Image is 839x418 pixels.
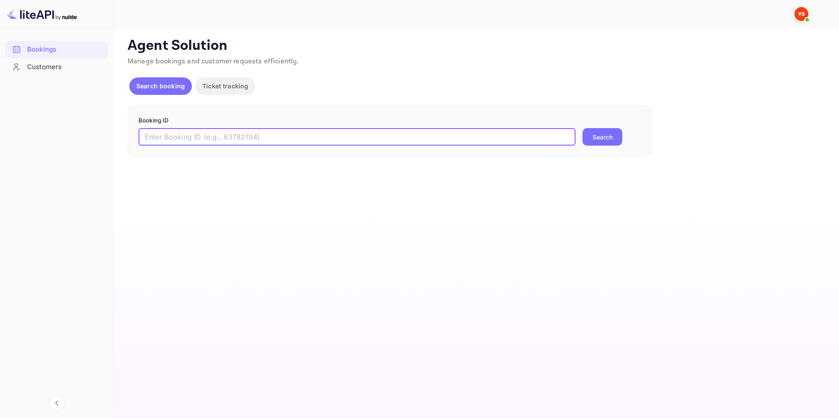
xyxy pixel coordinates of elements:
button: Search [582,128,622,146]
a: Bookings [5,41,108,57]
span: Manage bookings and customer requests efficiently. [128,57,299,66]
div: Bookings [27,45,104,55]
button: Collapse navigation [49,395,65,411]
input: Enter Booking ID (e.g., 63782194) [139,128,576,146]
a: Customers [5,59,108,75]
img: LiteAPI logo [7,7,77,21]
div: Customers [5,59,108,76]
img: Yandex Support [794,7,808,21]
div: Customers [27,62,104,72]
p: Ticket tracking [202,81,248,91]
p: Booking ID [139,116,641,125]
p: Search booking [136,81,185,91]
p: Agent Solution [128,37,823,55]
div: Bookings [5,41,108,58]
